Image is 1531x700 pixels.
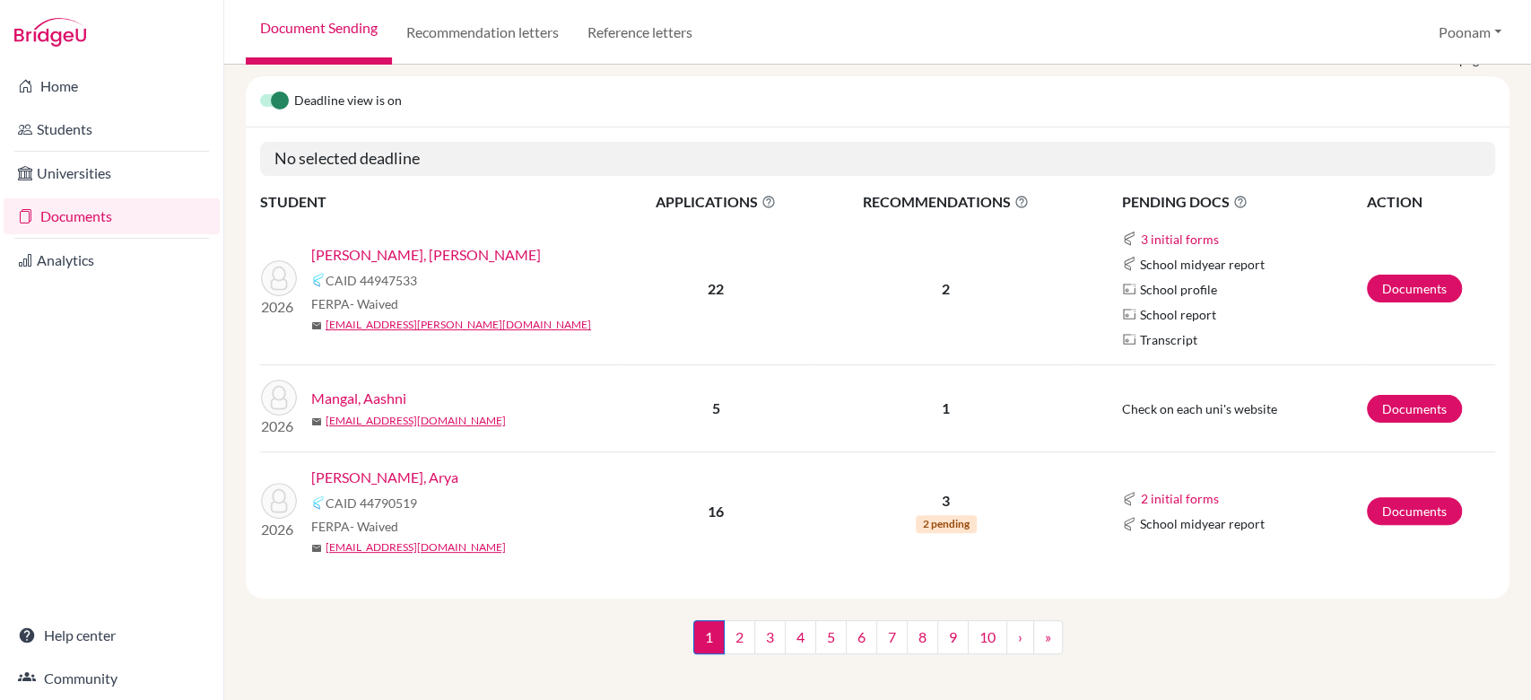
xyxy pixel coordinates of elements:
span: mail [311,543,322,554]
th: ACTION [1366,190,1495,214]
a: [EMAIL_ADDRESS][PERSON_NAME][DOMAIN_NAME] [326,317,591,333]
span: APPLICATIONS [620,191,812,213]
a: 9 [937,620,969,654]
p: 3 [813,490,1078,512]
img: Common App logo [311,495,326,510]
img: Ambarish Kenghe, Arya [261,483,297,519]
button: 3 initial forms [1140,229,1220,249]
b: 22 [708,280,724,297]
button: 2 initial forms [1140,488,1220,509]
span: School midyear report [1140,255,1265,274]
a: Mangal, Aashni [311,388,406,409]
span: 1 [693,620,725,654]
a: 4 [785,620,816,654]
a: Help center [4,617,220,653]
h5: No selected deadline [260,142,1495,176]
a: Documents [1367,275,1462,302]
button: Poonam [1431,15,1509,49]
span: School report [1140,305,1216,324]
span: Check on each uni's website [1122,401,1277,416]
img: Common App logo [1122,232,1136,246]
p: 1 [813,398,1078,419]
span: Transcript [1140,330,1197,349]
img: Bridge-U [14,18,86,47]
span: mail [311,416,322,427]
a: Home [4,68,220,104]
th: STUDENT [260,190,619,214]
b: 5 [712,399,720,416]
img: Common App logo [1122,517,1136,531]
a: Analytics [4,242,220,278]
a: 10 [968,620,1007,654]
img: Common App logo [1122,492,1136,506]
img: Parchments logo [1122,332,1136,346]
span: School profile [1140,280,1217,299]
a: » [1033,620,1063,654]
a: 7 [876,620,908,654]
p: 2026 [261,519,297,540]
span: Deadline view is on [294,91,402,112]
img: Common App logo [311,273,326,287]
a: [PERSON_NAME], Arya [311,467,458,488]
a: › [1006,620,1034,654]
b: 16 [708,503,724,520]
span: CAID 44790519 [326,494,417,512]
span: CAID 44947533 [326,271,417,290]
a: [PERSON_NAME], [PERSON_NAME] [311,244,541,266]
span: 2 pending [916,515,977,533]
a: Universities [4,155,220,191]
a: Community [4,661,220,696]
img: Mangal, Aashni [261,380,297,416]
span: FERPA [311,517,398,536]
span: - Waived [350,296,398,311]
a: 3 [754,620,786,654]
a: Students [4,111,220,147]
img: Abhay Feagans, Aanika [261,260,297,296]
a: 8 [907,620,938,654]
a: 6 [846,620,877,654]
span: mail [311,320,322,331]
a: Documents [1367,497,1462,525]
a: [EMAIL_ADDRESS][DOMAIN_NAME] [326,413,506,429]
nav: ... [693,620,1063,669]
span: FERPA [311,294,398,313]
a: [EMAIL_ADDRESS][DOMAIN_NAME] [326,539,506,556]
span: PENDING DOCS [1122,191,1365,213]
p: 2026 [261,296,297,318]
span: RECOMMENDATIONS [813,191,1078,213]
p: 2026 [261,416,297,437]
a: 2 [724,620,755,654]
img: Common App logo [1122,257,1136,271]
img: Parchments logo [1122,307,1136,321]
a: 5 [815,620,847,654]
a: Documents [1367,395,1462,423]
p: 2 [813,278,1078,300]
span: School midyear report [1140,514,1265,533]
span: - Waived [350,519,398,534]
a: Documents [4,198,220,234]
img: Parchments logo [1122,282,1136,296]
